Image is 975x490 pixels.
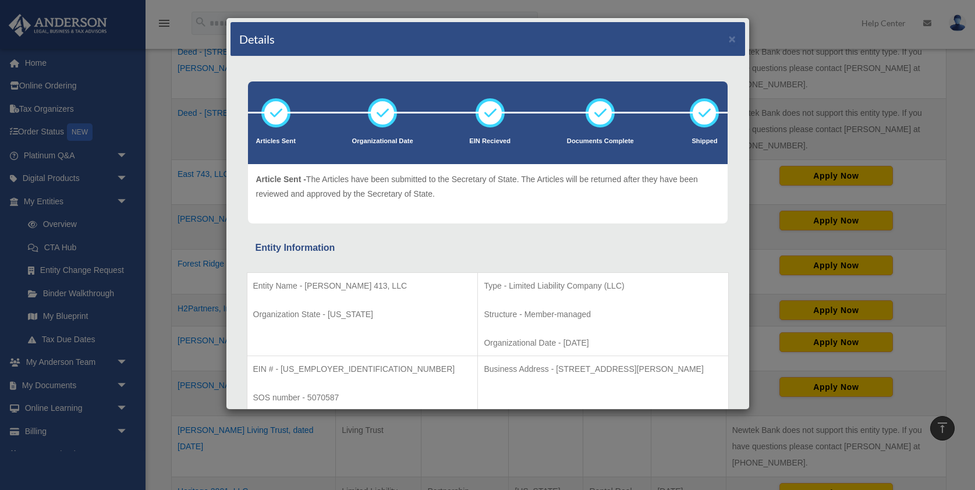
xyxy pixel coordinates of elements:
[239,31,275,47] h4: Details
[484,307,722,322] p: Structure - Member-managed
[484,336,722,350] p: Organizational Date - [DATE]
[729,33,736,45] button: ×
[256,240,720,256] div: Entity Information
[253,307,472,322] p: Organization State - [US_STATE]
[690,136,719,147] p: Shipped
[256,175,306,184] span: Article Sent -
[352,136,413,147] p: Organizational Date
[469,136,510,147] p: EIN Recieved
[256,172,719,201] p: The Articles have been submitted to the Secretary of State. The Articles will be returned after t...
[253,279,472,293] p: Entity Name - [PERSON_NAME] 413, LLC
[253,390,472,405] p: SOS number - 5070587
[253,362,472,377] p: EIN # - [US_EMPLOYER_IDENTIFICATION_NUMBER]
[256,136,296,147] p: Articles Sent
[484,279,722,293] p: Type - Limited Liability Company (LLC)
[567,136,634,147] p: Documents Complete
[484,362,722,377] p: Business Address - [STREET_ADDRESS][PERSON_NAME]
